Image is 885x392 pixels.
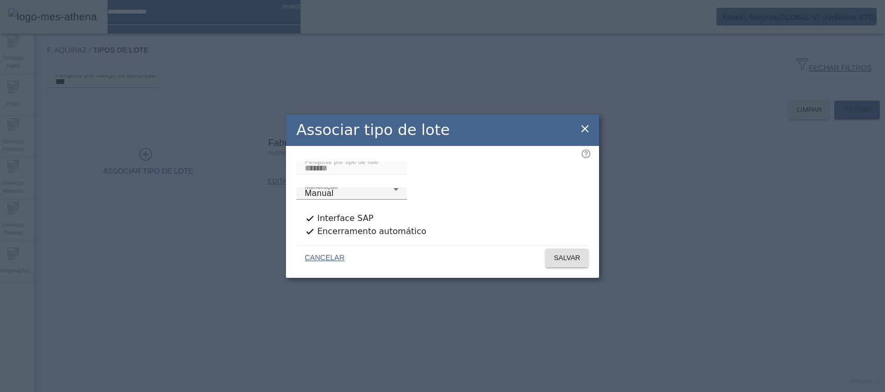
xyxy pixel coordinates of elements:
[545,249,589,267] button: SALVAR
[315,225,426,238] label: Encerramento automático
[315,212,374,225] label: Interface SAP
[296,119,450,141] h2: Associar tipo de lote
[305,189,333,198] span: Manual
[296,249,353,267] button: CANCELAR
[554,253,580,263] span: SALVAR
[305,162,399,175] input: Number
[305,253,344,263] span: CANCELAR
[305,158,378,165] mat-label: Pesquise por tipo de lote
